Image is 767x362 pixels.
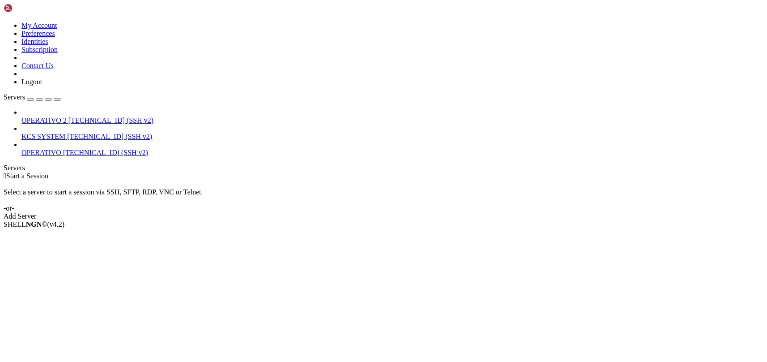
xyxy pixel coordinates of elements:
span: KCS SYSTEM [21,133,65,140]
a: Preferences [21,30,55,37]
div: Add Server [4,212,763,220]
a: OPERATIVO [TECHNICAL_ID] (SSH v2) [21,149,763,157]
span:  [4,172,6,180]
span: OPERATIVO 2 [21,116,67,124]
span: [TECHNICAL_ID] (SSH v2) [63,149,148,156]
a: OPERATIVO 2 [TECHNICAL_ID] (SSH v2) [21,116,763,125]
a: My Account [21,22,57,29]
span: [TECHNICAL_ID] (SSH v2) [67,133,152,140]
li: OPERATIVO 2 [TECHNICAL_ID] (SSH v2) [21,108,763,125]
a: Servers [4,93,61,101]
span: OPERATIVO [21,149,61,156]
img: Shellngn [4,4,55,13]
div: Select a server to start a session via SSH, SFTP, RDP, VNC or Telnet. -or- [4,180,763,212]
a: Logout [21,78,42,86]
a: Subscription [21,46,58,53]
li: OPERATIVO [TECHNICAL_ID] (SSH v2) [21,141,763,157]
a: KCS SYSTEM [TECHNICAL_ID] (SSH v2) [21,133,763,141]
b: NGN [26,220,42,228]
a: Identities [21,38,48,45]
span: Start a Session [6,172,48,180]
a: Contact Us [21,62,54,69]
li: KCS SYSTEM [TECHNICAL_ID] (SSH v2) [21,125,763,141]
span: Servers [4,93,25,101]
div: Servers [4,164,763,172]
span: SHELL © [4,220,64,228]
span: 4.2.0 [47,220,65,228]
span: [TECHNICAL_ID] (SSH v2) [68,116,153,124]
